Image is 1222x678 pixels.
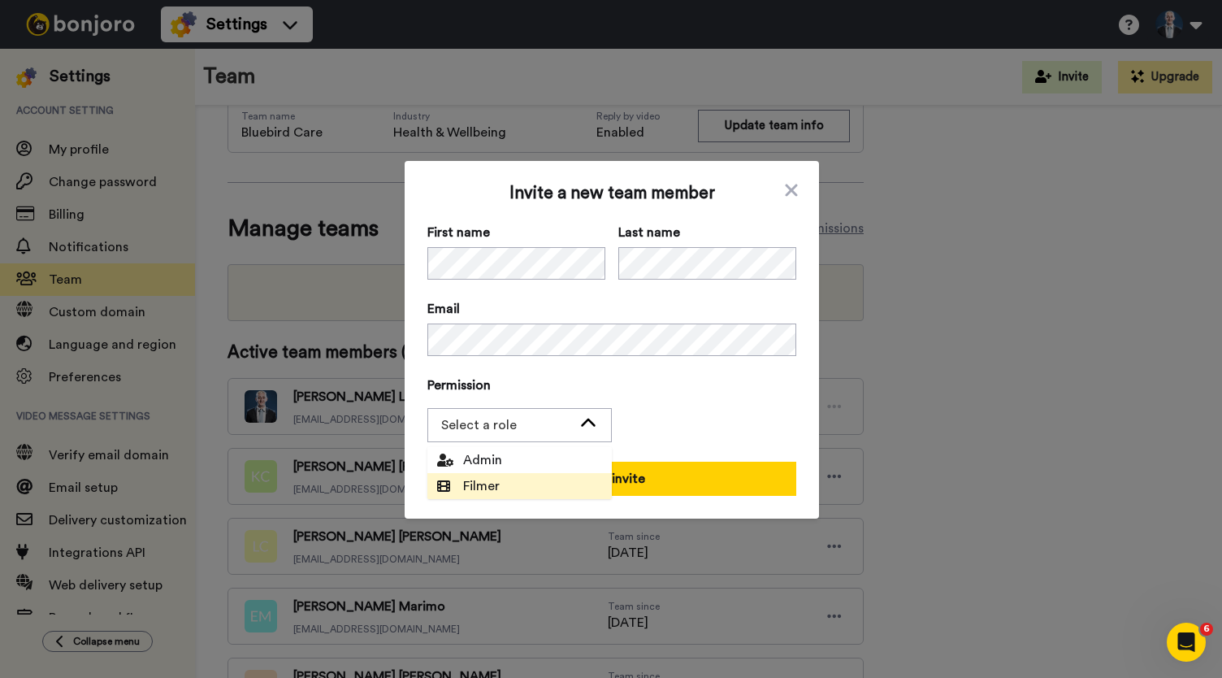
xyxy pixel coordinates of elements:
span: 6 [1200,623,1213,636]
span: Admin [437,450,502,470]
span: Last name [618,223,796,242]
button: Send invite [427,462,796,496]
span: Email [427,299,796,319]
span: First name [427,223,605,242]
span: Filmer [437,476,500,496]
span: Permission [427,376,796,395]
span: Invite a new team member [427,184,796,203]
div: Select a role [441,415,572,435]
iframe: Intercom live chat [1167,623,1206,662]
